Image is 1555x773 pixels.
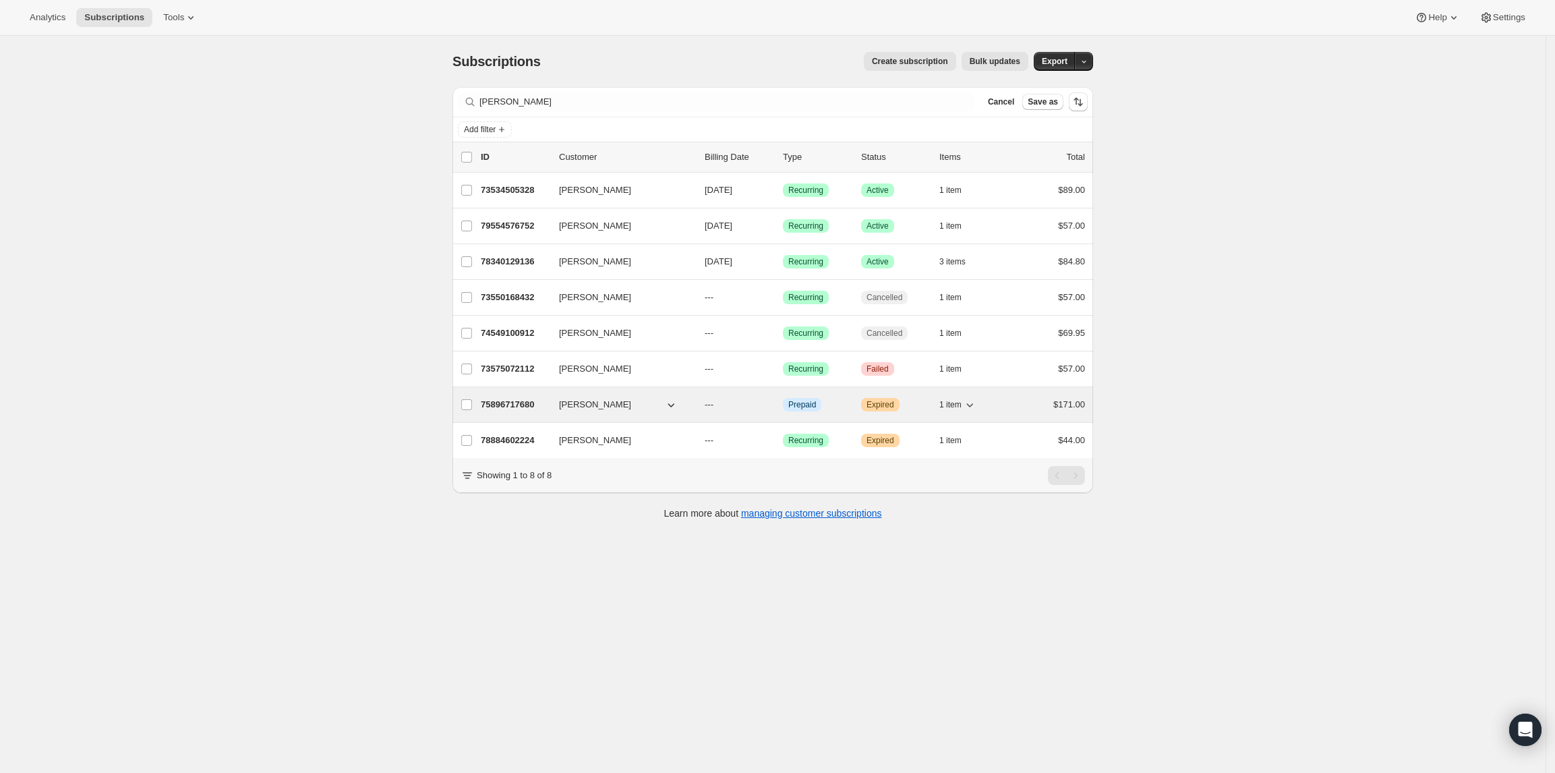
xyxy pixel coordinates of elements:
span: 1 item [939,221,962,231]
div: 73534505328[PERSON_NAME][DATE]SuccessRecurringSuccessActive1 item$89.00 [481,181,1085,200]
span: Settings [1493,12,1525,23]
span: [PERSON_NAME] [559,434,631,447]
span: --- [705,399,713,409]
span: [PERSON_NAME] [559,362,631,376]
span: Failed [867,364,889,374]
span: Expired [867,435,894,446]
span: Analytics [30,12,65,23]
div: 75896717680[PERSON_NAME]---InfoPrepaidWarningExpired1 item$171.00 [481,395,1085,414]
span: Prepaid [788,399,816,410]
span: 1 item [939,292,962,303]
button: Add filter [458,121,512,138]
button: 1 item [939,181,976,200]
button: [PERSON_NAME] [551,179,686,201]
button: Tools [155,8,206,27]
span: $44.00 [1058,435,1085,445]
span: Active [867,256,889,267]
span: Recurring [788,292,823,303]
div: IDCustomerBilling DateTypeStatusItemsTotal [481,150,1085,164]
span: Recurring [788,435,823,446]
button: [PERSON_NAME] [551,358,686,380]
div: Open Intercom Messenger [1509,714,1542,746]
button: Help [1407,8,1468,27]
button: [PERSON_NAME] [551,322,686,344]
p: 73534505328 [481,183,548,197]
p: 74549100912 [481,326,548,340]
p: Showing 1 to 8 of 8 [477,469,552,482]
span: Cancelled [867,328,902,339]
span: 3 items [939,256,966,267]
div: 74549100912[PERSON_NAME]---SuccessRecurringCancelled1 item$69.95 [481,324,1085,343]
button: 1 item [939,324,976,343]
div: 79554576752[PERSON_NAME][DATE]SuccessRecurringSuccessActive1 item$57.00 [481,217,1085,235]
span: Create subscription [872,56,948,67]
span: [PERSON_NAME] [559,291,631,304]
span: [PERSON_NAME] [559,398,631,411]
span: $84.80 [1058,256,1085,266]
button: [PERSON_NAME] [551,394,686,416]
button: [PERSON_NAME] [551,430,686,451]
button: Save as [1022,94,1063,110]
button: Export [1034,52,1076,71]
button: [PERSON_NAME] [551,251,686,273]
span: $57.00 [1058,292,1085,302]
p: Billing Date [705,150,772,164]
button: 1 item [939,288,976,307]
span: --- [705,435,713,445]
span: --- [705,292,713,302]
span: Subscriptions [84,12,144,23]
span: [DATE] [705,256,732,266]
span: Export [1042,56,1067,67]
span: 1 item [939,399,962,410]
span: 1 item [939,364,962,374]
span: Tools [163,12,184,23]
span: $89.00 [1058,185,1085,195]
button: 1 item [939,360,976,378]
div: 78884602224[PERSON_NAME]---SuccessRecurringWarningExpired1 item$44.00 [481,431,1085,450]
span: $57.00 [1058,364,1085,374]
span: [DATE] [705,185,732,195]
span: Help [1428,12,1446,23]
button: 3 items [939,252,980,271]
span: $57.00 [1058,221,1085,231]
div: Items [939,150,1007,164]
span: [PERSON_NAME] [559,326,631,340]
span: Cancel [988,96,1014,107]
p: Customer [559,150,694,164]
p: ID [481,150,548,164]
span: Expired [867,399,894,410]
a: managing customer subscriptions [741,508,882,519]
span: [PERSON_NAME] [559,255,631,268]
button: 1 item [939,395,976,414]
button: [PERSON_NAME] [551,215,686,237]
div: Type [783,150,850,164]
button: [PERSON_NAME] [551,287,686,308]
nav: Pagination [1048,466,1085,485]
p: Learn more about [664,507,882,520]
span: Recurring [788,221,823,231]
span: 1 item [939,328,962,339]
button: Subscriptions [76,8,152,27]
p: Status [861,150,929,164]
p: 75896717680 [481,398,548,411]
button: Create subscription [864,52,956,71]
div: 78340129136[PERSON_NAME][DATE]SuccessRecurringSuccessActive3 items$84.80 [481,252,1085,271]
button: Cancel [982,94,1020,110]
span: Active [867,221,889,231]
button: Settings [1471,8,1533,27]
span: Subscriptions [452,54,541,69]
p: 78884602224 [481,434,548,447]
span: Save as [1028,96,1058,107]
span: Recurring [788,185,823,196]
span: [PERSON_NAME] [559,219,631,233]
span: Cancelled [867,292,902,303]
span: 1 item [939,435,962,446]
button: Sort the results [1069,92,1088,111]
p: 79554576752 [481,219,548,233]
div: 73550168432[PERSON_NAME]---SuccessRecurringCancelled1 item$57.00 [481,288,1085,307]
div: 73575072112[PERSON_NAME]---SuccessRecurringCriticalFailed1 item$57.00 [481,360,1085,378]
span: Recurring [788,364,823,374]
p: 73550168432 [481,291,548,304]
span: --- [705,364,713,374]
span: [PERSON_NAME] [559,183,631,197]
